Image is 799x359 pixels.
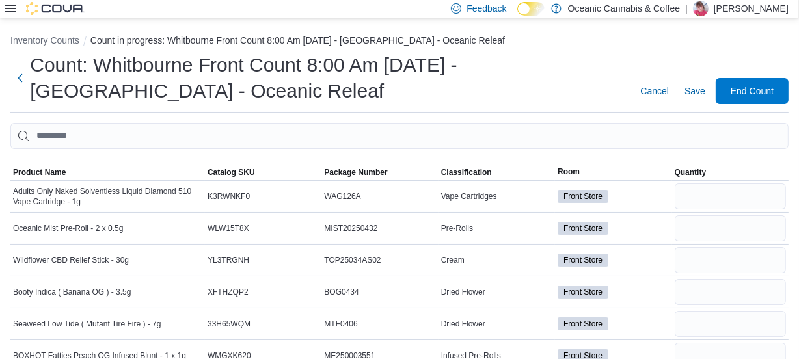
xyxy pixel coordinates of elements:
span: Front Store [563,286,603,298]
div: BOG0434 [321,284,438,300]
button: Classification [439,165,555,180]
p: [PERSON_NAME] [714,1,789,16]
span: Package Number [324,167,387,178]
span: Front Store [563,254,603,266]
span: Cancel [640,85,669,98]
button: Product Name [10,165,205,180]
button: Catalog SKU [205,165,321,180]
button: Next [10,65,30,91]
span: Front Store [558,190,608,203]
button: Quantity [672,165,789,180]
button: Count in progress: Whitbourne Front Count 8:00 Am [DATE] - [GEOGRAPHIC_DATA] - Oceanic Releaf [90,35,505,46]
span: Front Store [558,286,608,299]
div: MTF0406 [321,316,438,332]
span: Product Name [13,167,66,178]
span: Booty Indica ( Banana OG ) - 3.5g [13,287,131,297]
span: Classification [441,167,492,178]
span: Seaweed Low Tide ( Mutant Tire Fire ) - 7g [13,319,161,329]
button: End Count [716,78,789,104]
div: Tina Vokey [693,1,709,16]
nav: An example of EuiBreadcrumbs [10,34,789,49]
h1: Count: Whitbourne Front Count 8:00 Am [DATE] - [GEOGRAPHIC_DATA] - Oceanic Releaf [30,52,625,104]
button: Save [679,78,711,104]
input: Dark Mode [517,2,545,16]
p: Oceanic Cannabis & Coffee [568,1,681,16]
span: Wildflower CBD Relief Stick - 30g [13,255,129,265]
span: Save [684,85,705,98]
span: Front Store [558,222,608,235]
div: MIST20250432 [321,220,438,236]
span: Oceanic Mist Pre-Roll - 2 x 0.5g [13,223,123,233]
div: WAG126A [321,189,438,204]
span: WLW15T8X [208,223,249,233]
span: Front Store [558,317,608,330]
span: Front Store [558,254,608,267]
span: XFTHZQP2 [208,287,249,297]
span: K3RWNKF0 [208,191,250,202]
span: Pre-Rolls [441,223,473,233]
span: Cream [441,255,465,265]
span: Quantity [675,167,707,178]
button: Cancel [635,78,674,104]
span: 33H65WQM [208,319,251,329]
span: Feedback [467,2,506,15]
button: Inventory Counts [10,35,79,46]
span: Room [558,166,580,177]
span: Front Store [563,191,603,202]
span: Front Store [563,318,603,330]
div: TOP25034AS02 [321,252,438,268]
input: This is a search bar. After typing your query, hit enter to filter the results lower in the page. [10,123,789,149]
span: Front Store [563,222,603,234]
span: YL3TRGNH [208,255,249,265]
p: | [685,1,688,16]
span: Catalog SKU [208,167,255,178]
span: Dried Flower [441,319,485,329]
button: Package Number [321,165,438,180]
span: Adults Only Naked Solventless Liquid Diamond 510 Vape Cartridge - 1g [13,186,202,207]
img: Cova [26,2,85,15]
span: End Count [731,85,774,98]
span: Dried Flower [441,287,485,297]
span: Vape Cartridges [441,191,497,202]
